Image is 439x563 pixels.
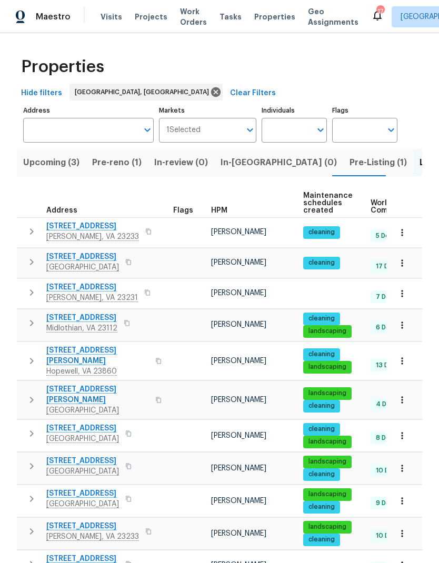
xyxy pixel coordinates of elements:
button: Open [140,123,155,137]
span: [PERSON_NAME] [211,396,266,404]
span: 17 Done [372,262,405,271]
span: In-review (0) [154,155,208,170]
button: Open [243,123,257,137]
span: 5 Done [372,232,402,240]
span: landscaping [304,457,351,466]
span: Hide filters [21,87,62,100]
span: Address [46,207,77,214]
button: Open [313,123,328,137]
span: Projects [135,12,167,22]
label: Address [23,107,154,114]
span: Geo Assignments [308,6,358,27]
span: Properties [21,62,104,72]
span: [PERSON_NAME] [211,530,266,537]
span: Work Order Completion [371,199,437,214]
span: landscaping [304,437,351,446]
span: cleaning [304,350,339,359]
span: [PERSON_NAME] [211,497,266,505]
span: cleaning [304,314,339,323]
span: [PERSON_NAME] [211,289,266,297]
span: Visits [101,12,122,22]
span: Work Orders [180,6,207,27]
span: 13 Done [372,361,405,370]
span: HPM [211,207,227,214]
button: Open [384,123,398,137]
span: [PERSON_NAME] [211,357,266,365]
span: Flags [173,207,193,214]
span: Upcoming (3) [23,155,79,170]
div: [GEOGRAPHIC_DATA], [GEOGRAPHIC_DATA] [69,84,223,100]
label: Individuals [262,107,327,114]
span: cleaning [304,470,339,479]
span: landscaping [304,389,351,398]
span: [PERSON_NAME] [211,321,266,328]
span: [PERSON_NAME] [211,432,266,439]
span: Clear Filters [230,87,276,100]
span: landscaping [304,490,351,499]
span: 7 Done [372,293,402,301]
span: 9 Done [372,499,402,508]
span: cleaning [304,425,339,434]
span: 10 Done [372,466,405,475]
span: [GEOGRAPHIC_DATA], [GEOGRAPHIC_DATA] [75,87,213,97]
span: Properties [254,12,295,22]
span: [PERSON_NAME] [211,228,266,236]
span: 10 Done [372,531,405,540]
div: 17 [376,6,384,17]
span: cleaning [304,228,339,237]
span: cleaning [304,535,339,544]
span: landscaping [304,363,351,371]
span: 1 Selected [166,126,201,135]
span: Pre-reno (1) [92,155,142,170]
span: landscaping [304,327,351,336]
span: Maestro [36,12,71,22]
button: Hide filters [17,84,66,103]
span: Maintenance schedules created [303,192,353,214]
span: cleaning [304,401,339,410]
span: landscaping [304,522,351,531]
span: [PERSON_NAME] [211,259,266,266]
label: Flags [332,107,397,114]
span: [PERSON_NAME] [211,465,266,472]
span: Pre-Listing (1) [350,155,407,170]
button: Clear Filters [226,84,280,103]
span: 4 Done [372,400,403,409]
span: cleaning [304,502,339,511]
span: Tasks [219,13,242,21]
span: cleaning [304,258,339,267]
span: In-[GEOGRAPHIC_DATA] (0) [221,155,337,170]
label: Markets [159,107,257,114]
span: 6 Done [372,323,402,332]
span: 8 Done [372,434,402,443]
